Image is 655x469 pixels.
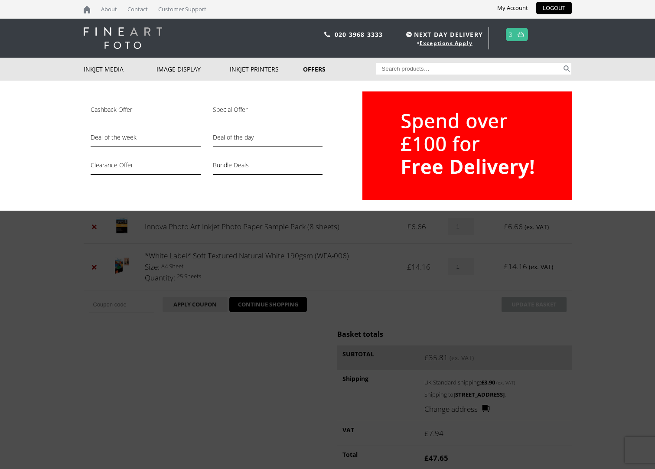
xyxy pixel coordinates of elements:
[156,58,230,81] a: Image Display
[404,29,483,39] span: NEXT DAY DELIVERY
[491,2,534,14] a: My Account
[84,27,162,49] img: logo-white.svg
[518,32,524,37] img: basket.svg
[213,132,323,147] a: Deal of the day
[230,58,303,81] a: Inkjet Printers
[324,32,330,37] img: phone.svg
[509,28,513,41] a: 3
[536,2,572,14] a: LOGOUT
[84,58,157,81] a: Inkjet Media
[213,104,323,119] a: Special Offer
[562,63,572,75] button: Search
[420,39,473,47] a: Exceptions Apply
[406,32,412,37] img: time.svg
[362,91,572,200] img: Fine-Art-Foto_Free-Delivery-Spend-Over-100.png
[91,104,200,119] a: Cashback Offer
[335,30,383,39] a: 020 3968 3333
[303,58,376,81] a: Offers
[91,160,200,175] a: Clearance Offer
[376,63,562,75] input: Search products…
[213,160,323,175] a: Bundle Deals
[91,132,200,147] a: Deal of the week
